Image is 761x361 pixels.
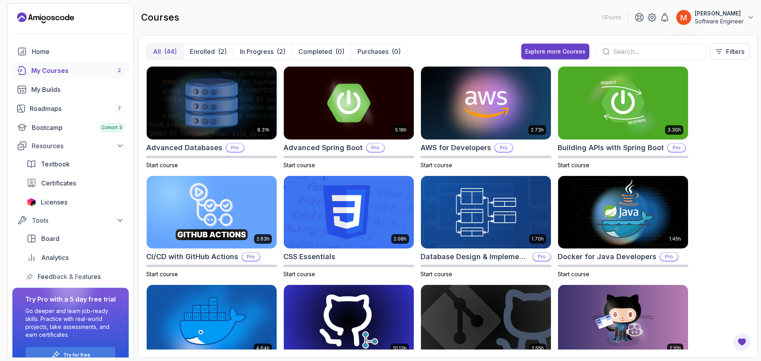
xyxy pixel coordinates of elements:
img: Building APIs with Spring Boot card [558,67,688,139]
div: (0) [335,47,344,56]
div: Roadmaps [30,104,124,113]
div: Tools [32,216,124,225]
p: 10.13h [393,345,407,351]
p: Pro [226,144,244,152]
span: Certificates [41,178,76,188]
p: [PERSON_NAME] [695,10,744,17]
p: 5.18h [395,127,407,133]
p: Pro [495,144,512,152]
span: Start course [146,271,178,277]
p: 1.70h [532,236,544,242]
div: Bootcamp [32,123,124,132]
a: textbook [22,156,129,172]
p: Completed [298,47,332,56]
p: 0 Points [602,13,621,21]
iframe: chat widget [610,160,753,325]
img: Docker for Java Developers card [558,176,688,249]
a: home [12,44,129,59]
img: Git & GitHub Fundamentals card [421,285,551,358]
button: Explore more Courses [521,44,589,59]
span: Start course [146,162,178,168]
div: My Builds [31,85,124,94]
div: Resources [32,141,124,151]
img: Advanced Databases card [147,67,277,139]
img: Docker For Professionals card [147,285,277,358]
a: courses [12,63,129,78]
img: Database Design & Implementation card [421,176,551,249]
div: (2) [218,47,227,56]
p: 8.31h [257,127,270,133]
input: Search... [613,47,700,56]
button: Completed(0) [292,44,351,59]
p: 2.10h [669,345,681,351]
p: 2.08h [394,236,407,242]
img: Git for Professionals card [284,285,414,358]
div: (0) [392,47,401,56]
p: Try for free [63,352,90,358]
h2: Database Design & Implementation [421,251,529,262]
iframe: chat widget [728,329,753,353]
a: certificates [22,175,129,191]
p: Software Engineer [695,17,744,25]
a: analytics [22,250,129,265]
img: user profile image [676,10,691,25]
img: CI/CD with GitHub Actions card [147,176,277,249]
p: Pro [242,253,260,261]
span: 2 [118,67,121,74]
h2: Docker for Java Developers [558,251,656,262]
span: Start course [421,271,452,277]
h2: AWS for Developers [421,142,491,153]
h2: courses [141,11,179,24]
p: 2.55h [532,345,544,351]
img: jetbrains icon [27,198,36,206]
button: Resources [12,139,129,153]
button: user profile image[PERSON_NAME]Software Engineer [676,10,755,25]
button: Filters [710,43,750,60]
a: builds [12,82,129,97]
div: My Courses [31,66,124,75]
button: All(44) [147,44,183,59]
span: Textbook [41,159,70,169]
button: In Progress(2) [233,44,292,59]
button: Purchases(0) [351,44,407,59]
span: Start course [558,162,589,168]
img: Advanced Spring Boot card [284,67,414,139]
p: All [153,47,161,56]
div: (44) [164,47,177,56]
span: Start course [283,271,315,277]
p: 2.63h [256,236,270,242]
span: Feedback & Features [38,272,101,281]
h2: CSS Essentials [283,251,335,262]
p: Pro [367,144,384,152]
p: Purchases [358,47,388,56]
span: Cohort 3 [101,124,122,131]
p: Filters [726,47,744,56]
p: 3.30h [667,127,681,133]
span: Start course [421,162,452,168]
button: Tools [12,213,129,227]
p: Go deeper and learn job-ready skills. Practice with real-world projects, take assessments, and ea... [25,307,116,339]
img: AWS for Developers card [421,67,551,139]
a: Landing page [17,11,74,24]
span: Board [41,234,59,243]
div: (2) [277,47,285,56]
a: roadmaps [12,101,129,117]
p: In Progress [240,47,273,56]
img: CSS Essentials card [284,176,414,249]
p: 4.64h [256,345,270,351]
p: Pro [668,144,685,152]
a: licenses [22,194,129,210]
h2: Building APIs with Spring Boot [558,142,664,153]
h2: Advanced Databases [146,142,222,153]
span: Start course [283,162,315,168]
div: Home [32,47,124,56]
h2: CI/CD with GitHub Actions [146,251,238,262]
a: bootcamp [12,120,129,136]
span: Analytics [41,253,69,262]
span: 7 [118,105,121,112]
a: board [22,231,129,246]
a: feedback [22,269,129,285]
span: Start course [558,271,589,277]
img: GitHub Toolkit card [558,285,688,358]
